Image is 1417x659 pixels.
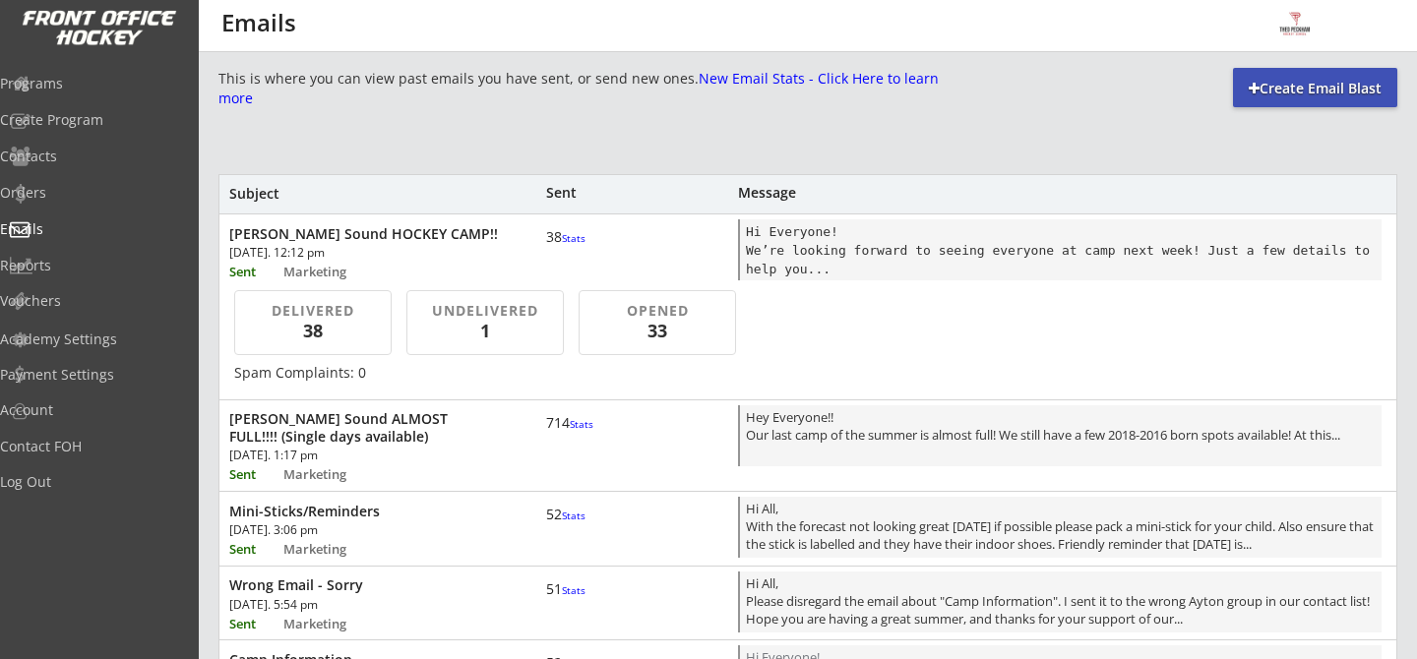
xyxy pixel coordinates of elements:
div: 714 [546,414,605,432]
font: New Email Stats - Click Here to learn more [218,69,943,107]
div: [DATE]. 1:17 pm [229,449,453,461]
div: Hey Everyone!! Our last camp of the summer is almost full! We still have a few 2018-2016 born spo... [746,408,1376,466]
font: Stats [570,417,593,431]
div: 1 [423,319,547,343]
div: Hi All, With the forecast not looking great [DATE] if possible please pack a mini-stick for your ... [746,500,1376,558]
div: Sent [229,266,280,278]
div: 38 [256,319,369,343]
div: Sent [229,468,280,481]
div: 38 [546,228,605,246]
div: Marketing [283,543,378,556]
div: Sent [546,186,605,200]
div: Marketing [283,468,378,481]
div: Create Email Blast [1233,79,1397,98]
div: 51 [546,580,605,598]
code: Hi Everyone! We’re looking forward to seeing everyone at camp next week! Just a few details to he... [746,224,1378,276]
div: Mini-Sticks/Reminders [229,503,498,520]
div: 33 [595,319,719,343]
div: Sent [229,618,280,630]
div: Marketing [283,618,378,630]
font: Stats [562,231,585,245]
div: [DATE]. 5:54 pm [229,599,453,611]
div: DELIVERED [249,301,377,321]
div: [PERSON_NAME] Sound HOCKEY CAMP!! [229,225,498,243]
div: Spam Complaints: 0 [234,363,1382,383]
div: Sent [229,543,280,556]
font: Stats [562,583,585,597]
div: [DATE]. 3:06 pm [229,524,453,536]
div: Marketing [283,266,378,278]
div: OPENED [593,301,721,321]
div: Subject [229,187,499,201]
div: 52 [546,506,605,523]
div: [DATE]. 12:12 pm [229,247,453,259]
div: Wrong Email - Sorry [229,576,498,594]
div: UNDELIVERED [421,301,549,321]
div: Hi All, Please disregard the email about "Camp Information". I sent it to the wrong Ayton group i... [746,574,1376,632]
font: Stats [562,509,585,522]
div: This is where you can view past emails you have sent, or send new ones. [218,69,939,107]
div: [PERSON_NAME] Sound ALMOST FULL!!!! (Single days available) [229,410,498,446]
div: Message [738,186,1145,200]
